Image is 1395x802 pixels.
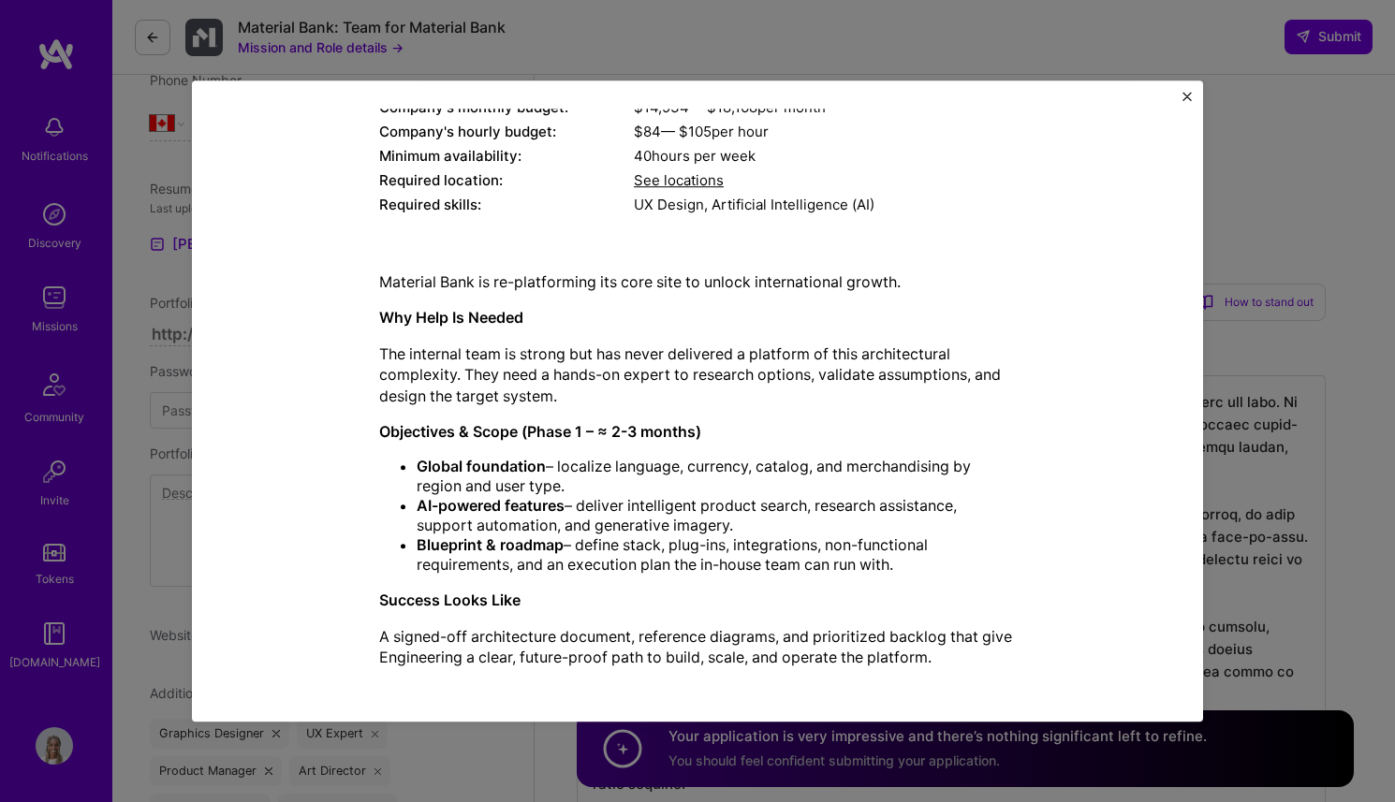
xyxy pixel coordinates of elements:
div: Minimum availability: [379,146,634,166]
li: – deliver intelligent product search, research assistance, support automation, and generative ima... [417,497,1016,536]
strong: AI-powered features [417,497,565,516]
strong: Objectives & Scope (Phase 1 – ≈ 2-3 months) [379,422,701,441]
div: Required location: [379,170,634,190]
div: Company's hourly budget: [379,122,634,141]
div: 40 hours per week [634,146,1016,166]
li: – define stack, plug-ins, integrations, non-functional requirements, and an execution plan the in... [417,536,1016,576]
p: A signed-off architecture document, reference diagrams, and prioritized backlog that give Enginee... [379,626,1016,668]
strong: Why Help Is Needed [379,309,523,328]
li: – localize language, currency, catalog, and merchandising by region and user type. [417,458,1016,497]
p: The internal team is strong but has never delivered a platform of this architectural complexity. ... [379,343,1016,406]
div: Required skills: [379,195,634,214]
strong: Success Looks Like [379,591,521,610]
strong: Global foundation [417,458,546,476]
span: See locations [634,171,724,189]
button: Close [1182,92,1192,111]
div: UX Design, Artificial Intelligence (AI) [634,195,1016,214]
strong: Blueprint & roadmap [417,536,564,555]
div: $ 84 — $ 105 per hour [634,122,1016,141]
p: Material Bank is re-platforming its core site to unlock international growth. [379,271,1016,292]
